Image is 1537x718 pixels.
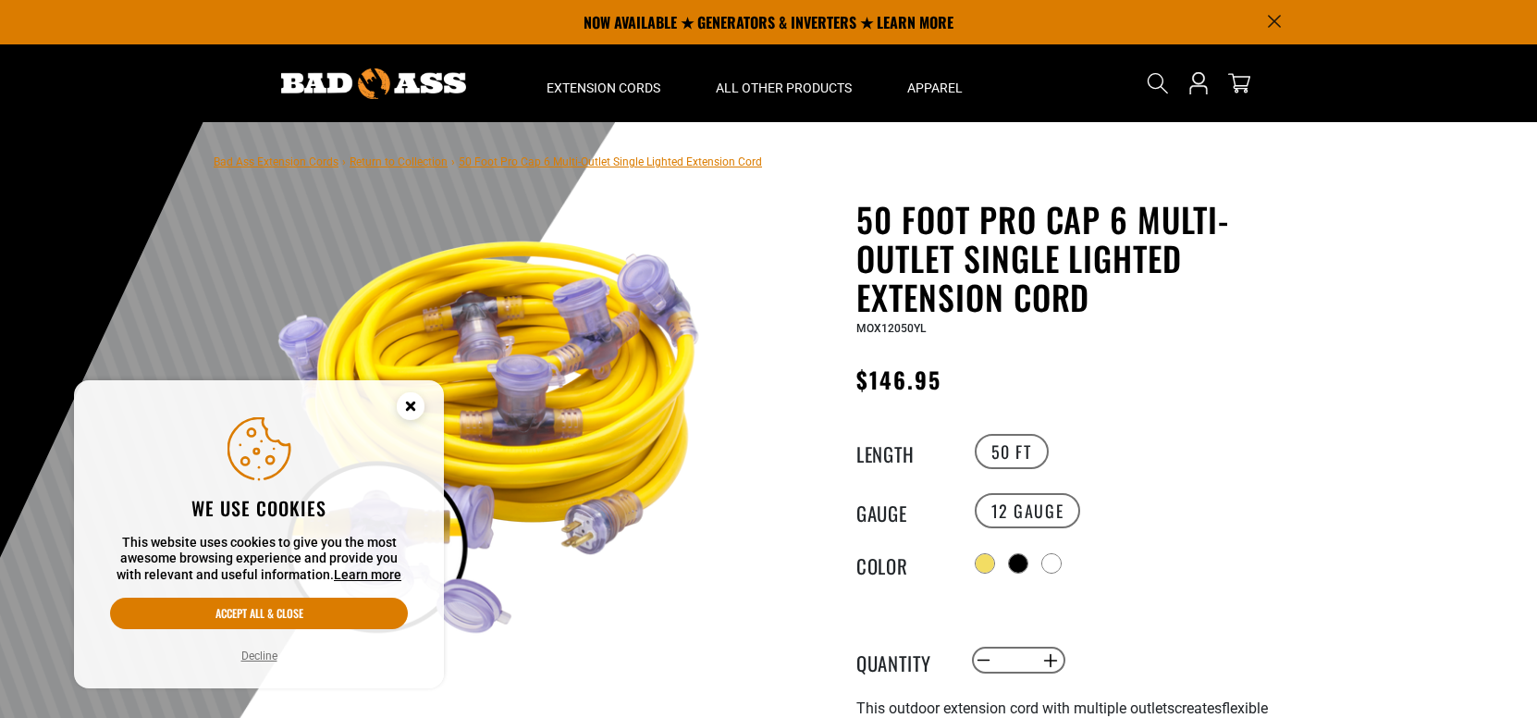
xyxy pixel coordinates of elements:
span: Extension Cords [547,80,660,96]
button: Decline [236,647,283,665]
summary: Apparel [879,44,990,122]
legend: Length [856,439,949,464]
summary: Search [1143,68,1173,98]
label: 50 FT [975,434,1049,469]
summary: Extension Cords [519,44,688,122]
span: This outdoor extension cord with multiple outlets [856,699,1174,717]
nav: breadcrumbs [214,150,762,172]
span: 50 Foot Pro Cap 6 Multi-Outlet Single Lighted Extension Cord [459,155,762,168]
span: › [342,155,346,168]
h2: We use cookies [110,496,408,520]
summary: All Other Products [688,44,879,122]
a: Return to Collection [350,155,448,168]
img: yellow [268,204,715,650]
span: MOX12050YL [856,322,926,335]
a: Learn more [334,567,401,582]
span: Apparel [907,80,963,96]
legend: Color [856,551,949,576]
span: $146.95 [856,363,942,396]
p: This website uses cookies to give you the most awesome browsing experience and provide you with r... [110,535,408,584]
legend: Gauge [856,499,949,523]
span: All Other Products [716,80,852,96]
span: › [451,155,455,168]
a: Bad Ass Extension Cords [214,155,338,168]
aside: Cookie Consent [74,380,444,689]
h1: 50 Foot Pro Cap 6 Multi-Outlet Single Lighted Extension Cord [856,200,1310,316]
label: 12 GAUGE [975,493,1081,528]
button: Accept all & close [110,598,408,629]
img: Bad Ass Extension Cords [281,68,466,99]
label: Quantity [856,649,949,673]
span: creates [1174,699,1222,717]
